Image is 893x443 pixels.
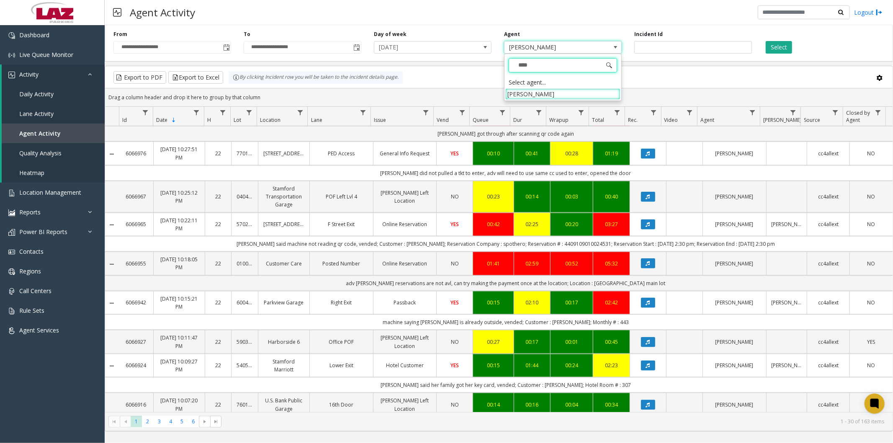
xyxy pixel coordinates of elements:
[598,361,624,369] div: 02:23
[119,314,893,330] td: machine saying [PERSON_NAME] is already outside, vended; Customer : [PERSON_NAME]; Monthly # : 443
[374,41,468,53] span: [DATE]
[442,220,468,228] a: YES
[478,299,508,306] div: 00:15
[442,361,468,369] a: YES
[221,41,231,53] span: Toggle popup
[855,299,888,306] a: NO
[159,216,200,232] a: [DATE] 10:22:11 PM
[812,401,845,409] a: cc4allext
[766,41,792,54] button: Select
[763,116,801,124] span: [PERSON_NAME]
[556,149,588,157] div: 00:28
[708,401,761,409] a: [PERSON_NAME]
[867,150,875,157] span: NO
[519,260,545,268] div: 02:59
[437,116,449,124] span: Vend
[170,117,177,124] span: Sortable
[315,299,368,306] a: Right Exit
[210,193,226,201] a: 22
[549,116,569,124] span: Wrapup
[556,220,588,228] div: 00:20
[450,362,459,369] span: YES
[867,299,875,306] span: NO
[478,401,508,409] a: 00:14
[105,261,119,268] a: Collapse Details
[358,107,369,118] a: Lane Filter Menu
[478,260,508,268] a: 01:41
[244,31,250,38] label: To
[142,416,153,427] span: Page 2
[124,220,148,228] a: 6066965
[233,74,239,81] img: infoIcon.svg
[124,299,148,306] a: 6066942
[263,220,304,228] a: [STREET_ADDRESS]
[234,116,241,124] span: Lot
[812,260,845,268] a: cc4allext
[19,110,54,118] span: Lane Activity
[420,107,432,118] a: Issue Filter Menu
[105,107,893,412] div: Data table
[478,149,508,157] div: 00:10
[210,416,221,428] span: Go to the last page
[867,260,875,267] span: NO
[854,8,883,17] a: Logout
[2,84,105,104] a: Daily Activity
[519,220,545,228] a: 02:25
[519,361,545,369] div: 01:44
[113,71,166,84] button: Export to PDF
[188,416,199,427] span: Page 6
[598,260,624,268] a: 05:32
[237,260,253,268] a: 010016
[315,338,368,346] a: Office POF
[598,299,624,306] a: 02:42
[442,338,468,346] a: NO
[154,416,165,427] span: Page 3
[556,299,588,306] a: 00:17
[442,299,468,306] a: YES
[598,220,624,228] div: 03:27
[519,193,545,201] a: 00:14
[159,189,200,205] a: [DATE] 10:25:12 PM
[598,338,624,346] div: 00:45
[315,401,368,409] a: 16th Door
[867,362,875,369] span: NO
[19,51,73,59] span: Live Queue Monitor
[473,116,489,124] span: Queue
[159,334,200,350] a: [DATE] 10:11:47 PM
[19,267,41,275] span: Regions
[210,401,226,409] a: 22
[772,361,802,369] a: [PERSON_NAME]
[126,2,199,23] h3: Agent Activity
[8,249,15,255] img: 'icon'
[19,208,41,216] span: Reports
[210,299,226,306] a: 22
[263,299,304,306] a: Parkview Garage
[456,107,468,118] a: Vend Filter Menu
[478,193,508,201] div: 00:23
[478,338,508,346] a: 00:27
[812,220,845,228] a: cc4allext
[664,116,678,124] span: Video
[876,8,883,17] img: logout
[119,126,893,142] td: [PERSON_NAME] got through after scanning qr code again
[451,260,459,267] span: NO
[772,220,802,228] a: [PERSON_NAME]
[19,326,59,334] span: Agent Services
[592,116,604,124] span: Total
[708,299,761,306] a: [PERSON_NAME]
[119,276,893,291] td: adv [PERSON_NAME] reservations are not avl, can try making the payment once at the location; Loca...
[124,193,148,201] a: 6066967
[237,149,253,157] a: 770105
[19,228,67,236] span: Power BI Reports
[176,416,188,427] span: Page 5
[867,338,875,345] span: YES
[8,32,15,39] img: 'icon'
[159,397,200,412] a: [DATE] 10:07:20 PM
[237,220,253,228] a: 570228
[168,71,223,84] button: Export to Excel
[812,299,845,306] a: cc4allext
